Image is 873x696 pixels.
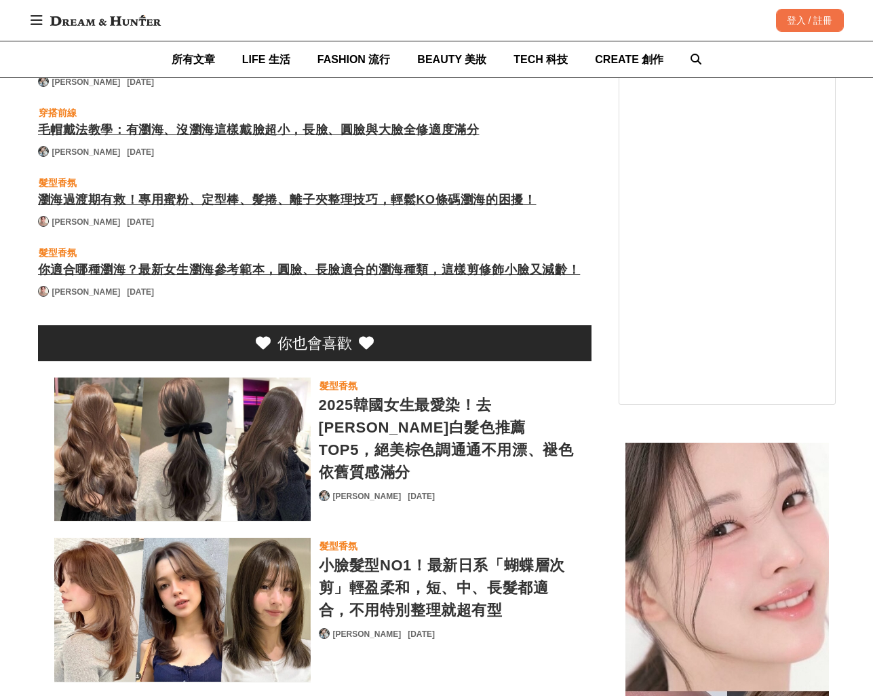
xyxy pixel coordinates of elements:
[127,76,154,88] div: [DATE]
[513,41,568,77] a: TECH 科技
[513,54,568,65] span: TECH 科技
[595,54,663,65] span: CREATE 創作
[417,41,486,77] a: BEAUTY 美妝
[333,490,402,502] a: [PERSON_NAME]
[39,105,77,120] div: 穿搭前線
[38,261,591,279] a: 你適合哪種瀏海？最新女生瀏海參考範本，圓臉、長臉適合的瀏海種類，這樣剪修飾小臉又減齡！
[319,394,575,483] a: 2025韓國女生最愛染！去[PERSON_NAME]白髮色推薦TOP5，絕美棕色調通通不用漂、褪色依舊質感滿分
[39,175,77,190] div: 髮型香氛
[319,491,329,500] img: Avatar
[39,77,48,86] img: Avatar
[39,245,77,260] div: 髮型香氛
[38,216,49,227] a: Avatar
[242,41,290,77] a: LIFE 生活
[38,121,591,139] a: 毛帽戴法教學：有瀏海、沒瀏海這樣戴臉超小，長臉、圓臉與大臉全修適度滿分
[333,628,402,640] a: [PERSON_NAME]
[38,191,591,209] a: 瀏海過渡期有救！專用蜜粉、定型棒、髮捲、離子夾整理技巧，輕鬆KO條碼瀏海的困擾！
[39,217,48,226] img: Avatar
[417,54,486,65] span: BEAUTY 美妝
[39,287,48,296] img: Avatar
[319,378,358,394] a: 髮型香氛
[54,378,311,522] a: 2025韓國女生最愛染！去黃超顯白髮色推薦TOP5，絕美棕色調通通不用漂、褪色依舊質感滿分
[38,175,77,191] a: 髮型香氛
[776,9,844,32] div: 登入 / 註冊
[319,538,357,553] div: 髮型香氛
[52,216,121,228] a: [PERSON_NAME]
[319,378,357,393] div: 髮型香氛
[127,216,154,228] div: [DATE]
[38,105,77,121] a: 穿搭前線
[52,76,121,88] a: [PERSON_NAME]
[52,286,121,298] a: [PERSON_NAME]
[38,286,49,297] a: Avatar
[317,54,391,65] span: FASHION 流行
[127,146,154,158] div: [DATE]
[172,54,215,65] span: 所有文章
[595,41,663,77] a: CREATE 創作
[408,490,435,502] div: [DATE]
[38,76,49,87] a: Avatar
[319,538,358,554] a: 髮型香氛
[319,629,329,638] img: Avatar
[54,538,311,682] a: 小臉髮型NO1！最新日系「蝴蝶層次剪」輕盈柔和，短、中、長髮都適合，不用特別整理就超有型
[43,8,168,33] img: Dream & Hunter
[319,554,575,621] a: 小臉髮型NO1！最新日系「蝴蝶層次剪」輕盈柔和，短、中、長髮都適合，不用特別整理就超有型
[319,628,330,639] a: Avatar
[317,41,391,77] a: FASHION 流行
[319,490,330,501] a: Avatar
[172,41,215,77] a: 所有文章
[277,332,352,354] div: 你也會喜歡
[52,146,121,158] a: [PERSON_NAME]
[39,147,48,156] img: Avatar
[408,628,435,640] div: [DATE]
[38,244,77,261] a: 髮型香氛
[127,286,154,298] div: [DATE]
[38,146,49,157] a: Avatar
[242,54,290,65] span: LIFE 生活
